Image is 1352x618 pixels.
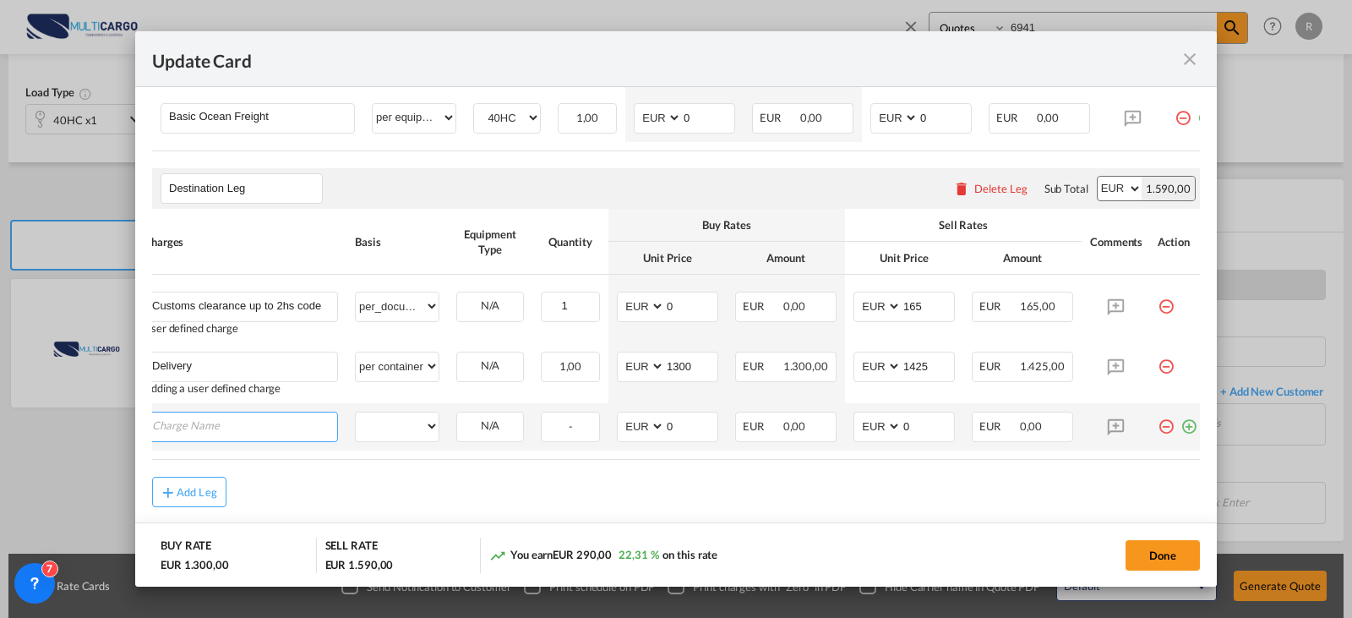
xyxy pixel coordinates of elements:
[1180,49,1200,69] md-icon: icon-close fg-AAA8AD m-0 pointer
[665,293,717,318] input: 0
[177,487,217,497] div: Add Leg
[617,217,837,232] div: Buy Rates
[953,180,970,197] md-icon: icon-delete
[743,299,781,313] span: EUR
[1020,359,1065,373] span: 1.425,00
[974,182,1028,195] div: Delete Leg
[953,182,1028,195] button: Delete Leg
[682,104,734,129] input: 0
[1149,209,1206,275] th: Action
[489,547,506,564] md-icon: icon-trending-up
[355,234,439,249] div: Basis
[135,31,1217,588] md-dialog: Update CardPort of ...
[783,299,806,313] span: 0,00
[1197,103,1214,120] md-icon: icon-plus-circle-outline green-400-fg
[853,217,1073,232] div: Sell Rates
[919,104,971,129] input: 0
[457,293,523,319] div: N/A
[902,293,954,318] input: 165
[144,322,338,335] div: User defined charge
[619,548,658,561] span: 22,31 %
[845,242,963,275] th: Unit Price
[1044,181,1088,196] div: Sub Total
[1175,103,1191,120] md-icon: icon-minus-circle-outline red-400-fg
[569,419,573,433] span: -
[743,359,781,373] span: EUR
[457,353,523,379] div: N/A
[144,234,338,249] div: Charges
[727,242,845,275] th: Amount
[160,484,177,500] md-icon: icon-plus md-link-fg s20
[902,353,954,378] input: 1425
[553,548,612,561] span: EUR 290,00
[979,359,1017,373] span: EUR
[457,413,523,439] div: N/A
[1158,292,1175,309] md-icon: icon-minus-circle-outline red-400-fg
[356,293,439,320] select: per_document
[144,382,338,395] div: Adding a user defined charge
[456,227,524,257] div: Equipment Type
[169,176,322,201] input: Leg Name
[325,557,394,572] div: EUR 1.590,00
[1142,177,1195,200] div: 1.590,00
[169,104,354,129] input: Charge Name
[325,538,378,557] div: SELL RATE
[161,104,354,129] md-input-container: Basic Ocean Freight
[979,419,1017,433] span: EUR
[152,353,337,378] input: Charge Name
[1126,540,1200,571] button: Done
[963,242,1082,275] th: Amount
[152,48,1180,69] div: Update Card
[161,557,229,572] div: EUR 1.300,00
[996,111,1034,124] span: EUR
[1158,412,1175,429] md-icon: icon-minus-circle-outline red-400-fg
[356,353,439,380] select: per container
[541,234,600,249] div: Quantity
[373,104,455,131] select: per equipment
[144,353,337,378] md-input-container: Delivery
[665,413,717,438] input: 0
[800,111,823,124] span: 0,00
[902,413,954,438] input: 0
[665,353,717,378] input: 1300
[1020,419,1043,433] span: 0,00
[152,293,337,318] input: Charge Name
[1158,352,1175,369] md-icon: icon-minus-circle-outline red-400-fg
[152,477,226,507] button: Add Leg
[152,413,337,438] input: Charge Name
[743,419,781,433] span: EUR
[144,293,337,318] md-input-container: Customs clearance up to 2hs codes or Eur50000
[489,547,717,565] div: You earn on this rate
[542,293,599,318] input: Quantity
[608,242,727,275] th: Unit Price
[1020,299,1055,313] span: 165,00
[161,538,211,557] div: BUY RATE
[1082,209,1149,275] th: Comments
[783,419,806,433] span: 0,00
[783,359,828,373] span: 1.300,00
[559,359,582,373] span: 1,00
[1180,412,1197,429] md-icon: icon-plus-circle-outline green-400-fg
[979,299,1017,313] span: EUR
[1037,111,1060,124] span: 0,00
[576,111,599,124] span: 1,00
[760,111,798,124] span: EUR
